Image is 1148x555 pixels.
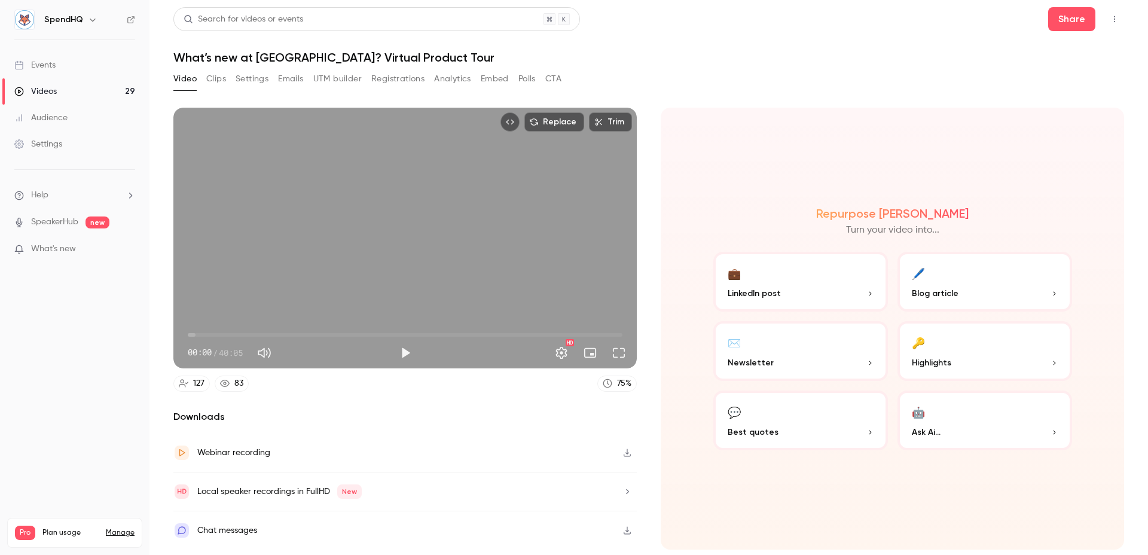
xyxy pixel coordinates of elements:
[897,252,1072,312] button: 🖊️Blog article
[617,377,631,390] div: 75 %
[42,528,99,538] span: Plan usage
[434,69,471,89] button: Analytics
[897,321,1072,381] button: 🔑Highlights
[86,216,109,228] span: new
[14,189,135,202] li: help-dropdown-opener
[728,264,741,282] div: 💼
[1105,10,1124,29] button: Top Bar Actions
[524,112,584,132] button: Replace
[607,341,631,365] button: Full screen
[728,426,778,438] span: Best quotes
[912,333,925,352] div: 🔑
[173,410,637,424] h2: Downloads
[197,523,257,538] div: Chat messages
[197,484,362,499] div: Local speaker recordings in FullHD
[897,391,1072,450] button: 🤖Ask Ai...
[14,138,62,150] div: Settings
[219,346,243,359] span: 40:05
[1048,7,1095,31] button: Share
[728,356,774,369] span: Newsletter
[215,376,249,392] a: 83
[545,69,561,89] button: CTA
[44,14,83,26] h6: SpendHQ
[846,223,939,237] p: Turn your video into...
[518,69,536,89] button: Polls
[912,426,941,438] span: Ask Ai...
[912,264,925,282] div: 🖊️
[173,376,210,392] a: 127
[173,69,197,89] button: Video
[173,50,1124,65] h1: What’s new at [GEOGRAPHIC_DATA]? Virtual Product Tour
[193,377,204,390] div: 127
[728,333,741,352] div: ✉️
[234,377,243,390] div: 83
[278,69,303,89] button: Emails
[14,112,68,124] div: Audience
[728,402,741,421] div: 💬
[188,346,212,359] span: 00:00
[31,189,48,202] span: Help
[566,339,574,346] div: HD
[713,391,888,450] button: 💬Best quotes
[393,341,417,365] button: Play
[236,69,268,89] button: Settings
[106,528,135,538] a: Manage
[337,484,362,499] span: New
[213,346,218,359] span: /
[371,69,425,89] button: Registrations
[184,13,303,26] div: Search for videos or events
[14,86,57,97] div: Videos
[728,287,781,300] span: LinkedIn post
[313,69,362,89] button: UTM builder
[816,206,969,221] h2: Repurpose [PERSON_NAME]
[912,287,958,300] span: Blog article
[597,376,637,392] a: 75%
[14,59,56,71] div: Events
[481,69,509,89] button: Embed
[31,216,78,228] a: SpeakerHub
[713,321,888,381] button: ✉️Newsletter
[31,243,76,255] span: What's new
[578,341,602,365] button: Turn on miniplayer
[188,346,243,359] div: 00:00
[206,69,226,89] button: Clips
[15,526,35,540] span: Pro
[121,244,135,255] iframe: Noticeable Trigger
[912,402,925,421] div: 🤖
[197,446,270,460] div: Webinar recording
[15,10,34,29] img: SpendHQ
[252,341,276,365] button: Mute
[912,356,951,369] span: Highlights
[549,341,573,365] button: Settings
[713,252,888,312] button: 💼LinkedIn post
[589,112,632,132] button: Trim
[500,112,520,132] button: Embed video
